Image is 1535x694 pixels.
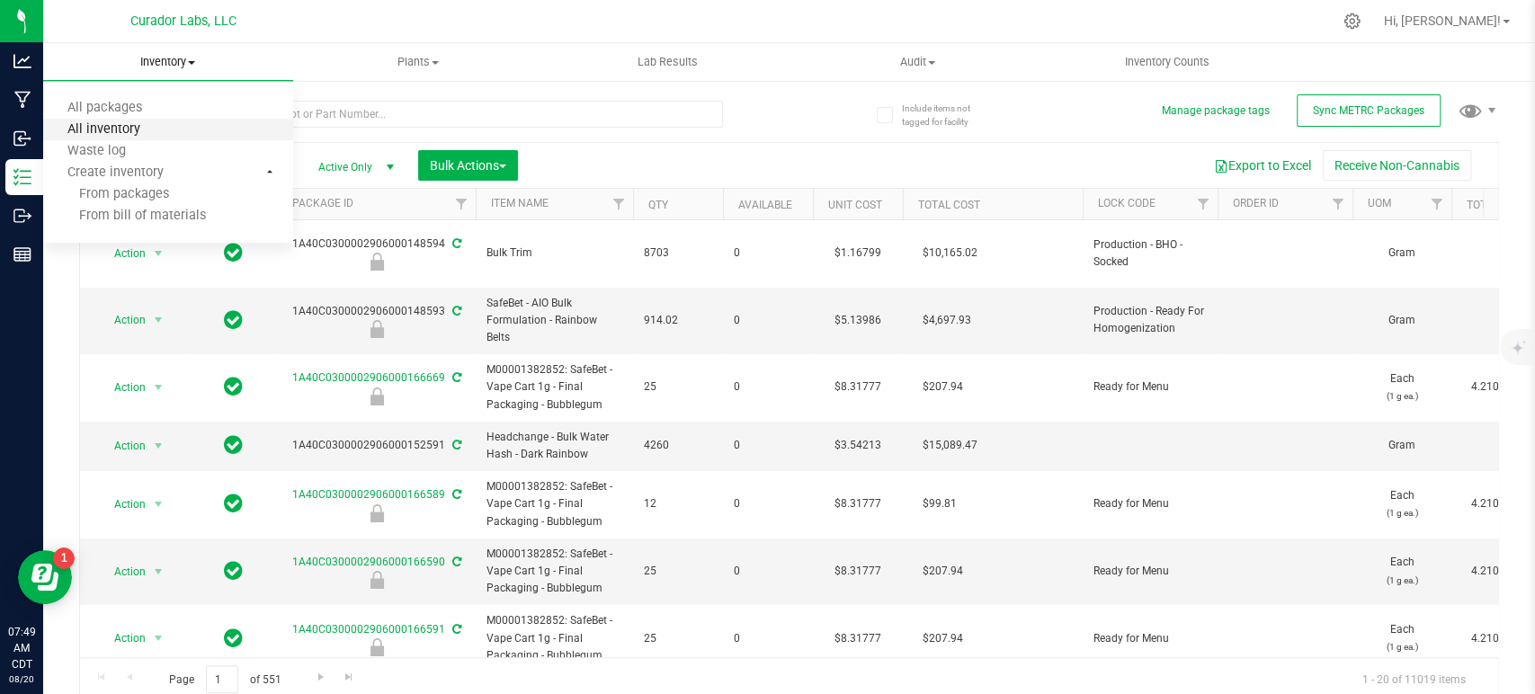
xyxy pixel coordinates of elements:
[450,556,461,568] span: Sync from Compliance System
[644,378,712,396] span: 25
[917,199,979,211] a: Total Cost
[147,307,170,333] span: select
[13,52,31,70] inline-svg: Analytics
[336,665,362,690] a: Go to the last page
[1093,303,1207,337] span: Production - Ready For Homogenization
[1323,150,1471,181] button: Receive Non-Cannabis
[147,433,170,458] span: select
[275,303,478,338] div: 1A40C0300002906000148593
[98,307,147,333] span: Action
[914,307,980,334] span: $4,697.93
[793,54,1041,70] span: Audit
[1363,370,1441,405] span: Each
[450,623,461,636] span: Sync from Compliance System
[1093,630,1207,647] span: Ready for Menu
[224,240,243,265] span: In Sync
[292,197,353,209] a: Package ID
[147,375,170,400] span: select
[275,504,478,522] div: Ready for Menu
[813,605,903,672] td: $8.31777
[792,43,1042,81] a: Audit
[430,158,506,173] span: Bulk Actions
[734,630,802,647] span: 0
[486,612,622,664] span: M00001382852: SafeBet - Vape Cart 1g - Final Packaging - Bubblegum
[450,305,461,317] span: Sync from Compliance System
[1093,563,1207,580] span: Ready for Menu
[450,371,461,384] span: Sync from Compliance System
[644,437,712,454] span: 4260
[8,624,35,672] p: 07:49 AM CDT
[154,665,296,693] span: Page of 551
[206,665,238,693] input: 1
[813,422,903,471] td: $3.54213
[813,471,903,538] td: $8.31777
[275,236,478,271] div: 1A40C0300002906000148594
[914,432,986,458] span: $15,089.47
[737,199,791,211] a: Available
[292,488,445,501] a: 1A40C0300002906000166589
[43,101,166,116] span: All packages
[490,197,548,209] a: Item Name
[275,638,478,656] div: Ready for Menu
[275,571,478,589] div: Ready for Menu
[1363,621,1441,655] span: Each
[1348,665,1480,692] span: 1 - 20 of 11019 items
[813,220,903,288] td: $1.16799
[98,626,147,651] span: Action
[647,199,667,211] a: Qty
[1363,245,1441,262] span: Gram
[275,437,478,454] div: 1A40C0300002906000152591
[43,187,169,202] span: From packages
[308,665,334,690] a: Go to the next page
[8,672,35,686] p: 08/20
[613,54,722,70] span: Lab Results
[644,495,712,512] span: 12
[1462,491,1514,517] span: 4.2100
[486,429,622,463] span: Headchange - Bulk Water Hash - Dark Rainbow
[1093,378,1207,396] span: Ready for Menu
[914,374,972,400] span: $207.94
[79,101,723,128] input: Search Package ID, Item Name, SKU, Lot or Part Number...
[98,492,147,517] span: Action
[13,91,31,109] inline-svg: Manufacturing
[1202,150,1323,181] button: Export to Excel
[644,630,712,647] span: 25
[147,626,170,651] span: select
[1363,572,1441,589] p: (1 g ea.)
[1232,197,1278,209] a: Order Id
[486,295,622,347] span: SafeBet - AIO Bulk Formulation - Rainbow Belts
[292,623,445,636] a: 1A40C0300002906000166591
[13,245,31,263] inline-svg: Reports
[1367,197,1390,209] a: UOM
[644,245,712,262] span: 8703
[13,129,31,147] inline-svg: Inbound
[734,437,802,454] span: 0
[147,492,170,517] span: select
[43,54,293,70] span: Inventory
[43,144,150,159] span: Waste log
[224,626,243,651] span: In Sync
[446,189,476,219] a: Filter
[1466,199,1531,211] a: Total THC%
[644,563,712,580] span: 25
[734,378,802,396] span: 0
[827,199,881,211] a: Unit Cost
[1462,558,1514,584] span: 4.2100
[450,439,461,451] span: Sync from Compliance System
[644,312,712,329] span: 914.02
[813,288,903,355] td: $5.13986
[1313,104,1424,117] span: Sync METRC Packages
[98,241,147,266] span: Action
[542,43,792,81] a: Lab Results
[813,538,903,606] td: $8.31777
[1363,638,1441,655] p: (1 g ea.)
[98,433,147,458] span: Action
[914,240,986,266] span: $10,165.02
[486,478,622,530] span: M00001382852: SafeBet - Vape Cart 1g - Final Packaging - Bubblegum
[98,375,147,400] span: Action
[13,168,31,186] inline-svg: Inventory
[147,559,170,584] span: select
[1101,54,1234,70] span: Inventory Counts
[734,563,802,580] span: 0
[1097,197,1155,209] a: Lock Code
